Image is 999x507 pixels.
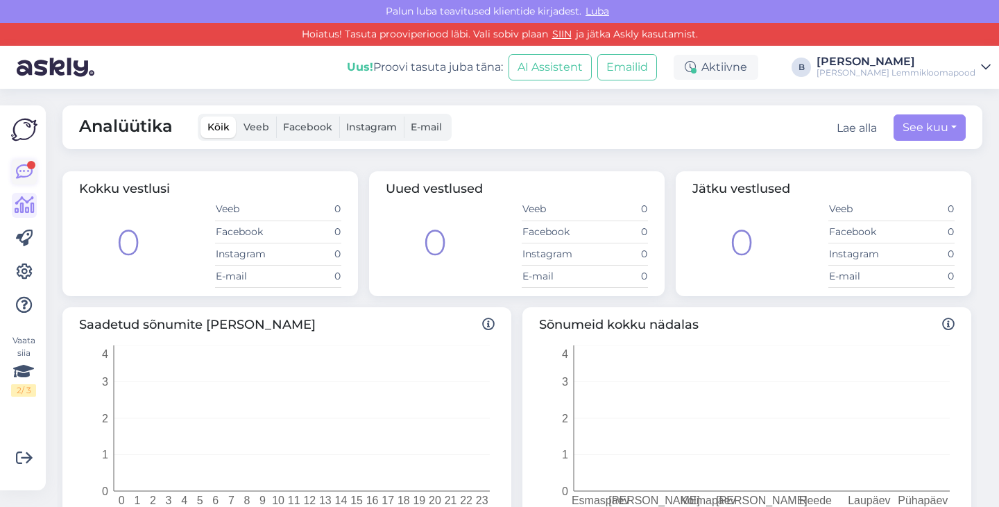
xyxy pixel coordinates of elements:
[166,495,172,506] tspan: 3
[278,198,341,221] td: 0
[597,54,657,80] button: Emailid
[894,114,966,141] button: See kuu
[423,216,447,270] div: 0
[382,495,394,506] tspan: 17
[692,181,790,196] span: Jätku vestlused
[522,265,585,287] td: E-mail
[848,495,890,506] tspan: Laupäev
[799,495,832,506] tspan: Reede
[346,121,397,133] span: Instagram
[278,265,341,287] td: 0
[11,384,36,397] div: 2 / 3
[272,495,284,506] tspan: 10
[288,495,300,506] tspan: 11
[585,265,648,287] td: 0
[181,495,187,506] tspan: 4
[215,243,278,265] td: Instagram
[303,495,316,506] tspan: 12
[102,376,108,388] tspan: 3
[398,495,410,506] tspan: 18
[429,495,441,506] tspan: 20
[79,114,173,141] span: Analüütika
[215,265,278,287] td: E-mail
[522,198,585,221] td: Veeb
[837,120,877,137] button: Lae alla
[244,495,250,506] tspan: 8
[11,117,37,143] img: Askly Logo
[572,495,630,506] tspan: Esmaspäev
[522,243,585,265] td: Instagram
[207,121,230,133] span: Kõik
[350,495,363,506] tspan: 15
[117,216,140,270] div: 0
[278,243,341,265] td: 0
[102,347,108,359] tspan: 4
[522,221,585,243] td: Facebook
[244,121,269,133] span: Veeb
[509,54,592,80] button: AI Assistent
[891,198,955,221] td: 0
[445,495,457,506] tspan: 21
[11,334,36,397] div: Vaata siia
[891,243,955,265] td: 0
[898,495,948,506] tspan: Pühapäev
[79,181,170,196] span: Kokku vestlusi
[828,198,891,221] td: Veeb
[366,495,379,506] tspan: 16
[102,449,108,461] tspan: 1
[585,198,648,221] td: 0
[817,56,975,67] div: [PERSON_NAME]
[792,58,811,77] div: B
[674,55,758,80] div: Aktiivne
[562,347,568,359] tspan: 4
[828,265,891,287] td: E-mail
[548,28,576,40] a: SIIN
[102,485,108,497] tspan: 0
[730,216,753,270] div: 0
[891,265,955,287] td: 0
[335,495,348,506] tspan: 14
[581,5,613,17] span: Luba
[228,495,234,506] tspan: 7
[716,495,808,507] tspan: [PERSON_NAME]
[319,495,332,506] tspan: 13
[476,495,488,506] tspan: 23
[347,60,373,74] b: Uus!
[562,485,568,497] tspan: 0
[134,495,140,506] tspan: 1
[119,495,125,506] tspan: 0
[681,495,736,506] tspan: Kolmapäev
[79,316,495,334] span: Saadetud sõnumite [PERSON_NAME]
[817,67,975,78] div: [PERSON_NAME] Lemmikloomapood
[562,412,568,424] tspan: 2
[413,495,425,506] tspan: 19
[608,495,700,507] tspan: [PERSON_NAME]
[562,376,568,388] tspan: 3
[411,121,442,133] span: E-mail
[828,243,891,265] td: Instagram
[817,56,991,78] a: [PERSON_NAME][PERSON_NAME] Lemmikloomapood
[102,412,108,424] tspan: 2
[150,495,156,506] tspan: 2
[539,316,955,334] span: Sõnumeid kokku nädalas
[283,121,332,133] span: Facebook
[347,59,503,76] div: Proovi tasuta juba täna:
[460,495,472,506] tspan: 22
[215,198,278,221] td: Veeb
[278,221,341,243] td: 0
[562,449,568,461] tspan: 1
[585,243,648,265] td: 0
[585,221,648,243] td: 0
[197,495,203,506] tspan: 5
[891,221,955,243] td: 0
[215,221,278,243] td: Facebook
[259,495,266,506] tspan: 9
[212,495,219,506] tspan: 6
[386,181,483,196] span: Uued vestlused
[828,221,891,243] td: Facebook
